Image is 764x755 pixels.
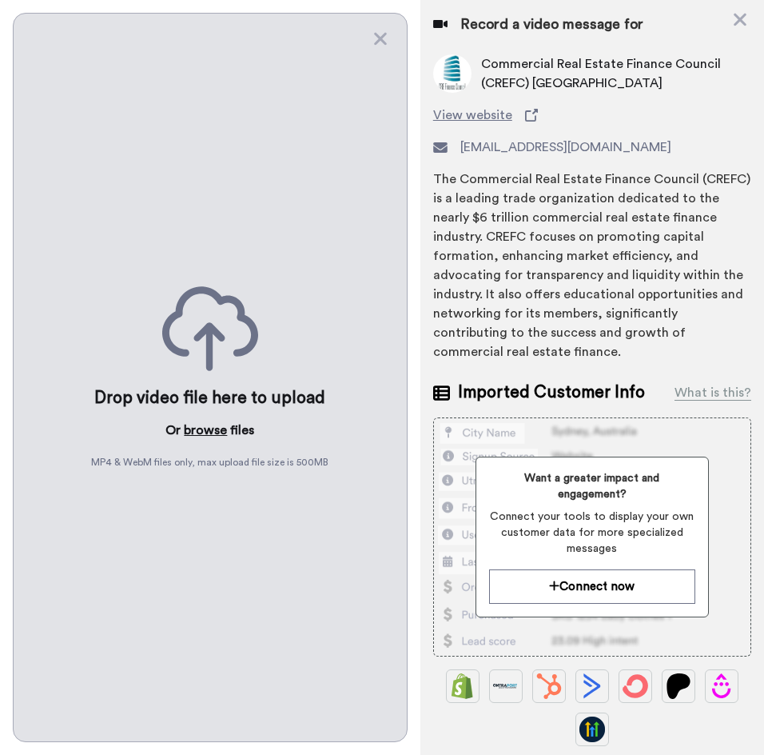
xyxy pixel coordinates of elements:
[433,106,512,125] span: View website
[623,673,648,699] img: ConvertKit
[579,717,605,742] img: GoHighLevel
[433,170,751,362] div: The Commercial Real Estate Finance Council (CREFC) is a leading trade organization dedicated to t...
[433,106,751,125] a: View website
[666,673,691,699] img: Patreon
[489,509,694,557] span: Connect your tools to display your own customer data for more specialized messages
[536,673,562,699] img: Hubspot
[165,421,254,440] p: Or files
[458,381,645,405] span: Imported Customer Info
[460,138,671,157] span: [EMAIL_ADDRESS][DOMAIN_NAME]
[94,387,325,409] div: Drop video file here to upload
[493,673,519,699] img: Ontraport
[579,673,605,699] img: ActiveCampaign
[450,673,476,699] img: Shopify
[91,456,328,469] span: MP4 & WebM files only, max upload file size is 500 MB
[184,421,227,440] button: browse
[489,569,694,604] button: Connect now
[489,470,694,502] span: Want a greater impact and engagement?
[709,673,734,699] img: Drip
[674,383,751,402] div: What is this?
